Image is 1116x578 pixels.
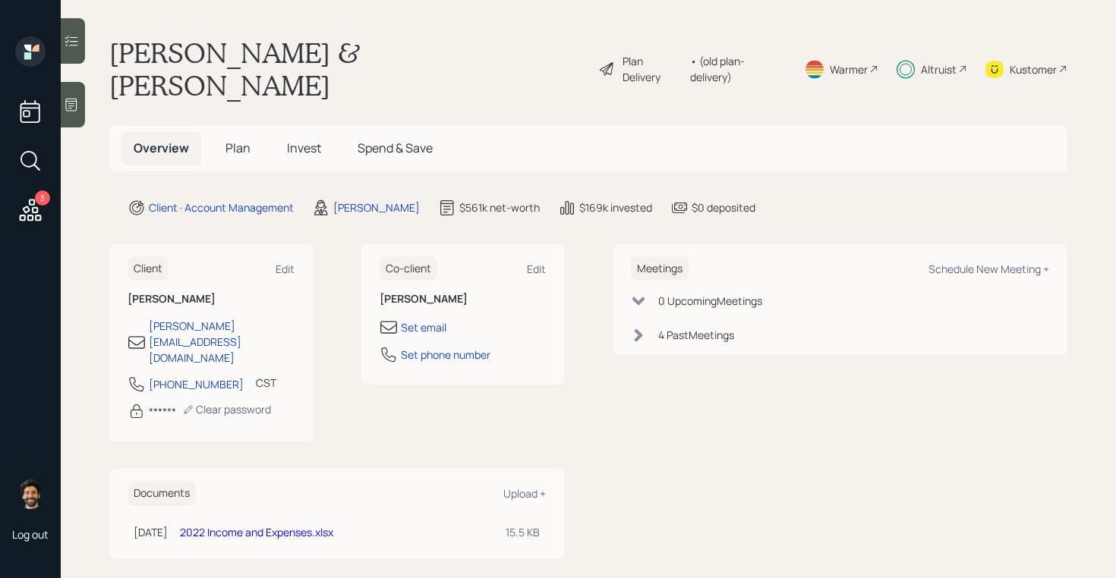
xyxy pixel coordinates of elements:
h6: Co-client [380,256,437,281]
div: 4 Past Meeting s [658,327,734,343]
div: Edit [276,262,295,276]
h6: Documents [128,481,196,506]
div: Warmer [830,61,868,77]
div: [PHONE_NUMBER] [149,376,244,392]
h6: Meetings [631,256,689,281]
div: Kustomer [1010,61,1057,77]
div: Log out [12,527,49,542]
h6: [PERSON_NAME] [380,293,547,306]
div: [PERSON_NAME] [333,199,420,215]
div: [DATE] [134,524,168,540]
div: Plan Delivery [623,53,683,85]
div: 3 [35,190,50,206]
a: 2022 Income and Expenses.xlsx [180,525,333,539]
div: Edit [527,262,546,276]
h6: Client [128,256,169,281]
span: Spend & Save [358,140,433,156]
div: $561k net-worth [459,199,540,215]
img: eric-schwartz-headshot.png [15,479,46,509]
div: Altruist [921,61,957,77]
div: $169k invested [579,199,652,215]
div: 0 Upcoming Meeting s [658,293,762,309]
div: Upload + [503,486,546,501]
div: Schedule New Meeting + [928,262,1049,276]
span: Invest [287,140,321,156]
div: • (old plan-delivery) [690,53,786,85]
div: Clear password [182,402,271,416]
span: Plan [225,140,251,156]
div: 15.5 KB [506,524,540,540]
div: $0 deposited [692,199,755,215]
div: Set email [401,319,446,335]
span: Overview [134,140,189,156]
div: Client · Account Management [149,199,294,215]
div: [PERSON_NAME][EMAIL_ADDRESS][DOMAIN_NAME] [149,318,295,366]
h1: [PERSON_NAME] & [PERSON_NAME] [109,36,586,102]
h6: [PERSON_NAME] [128,293,295,306]
div: Set phone number [401,347,490,363]
div: CST [256,375,276,391]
